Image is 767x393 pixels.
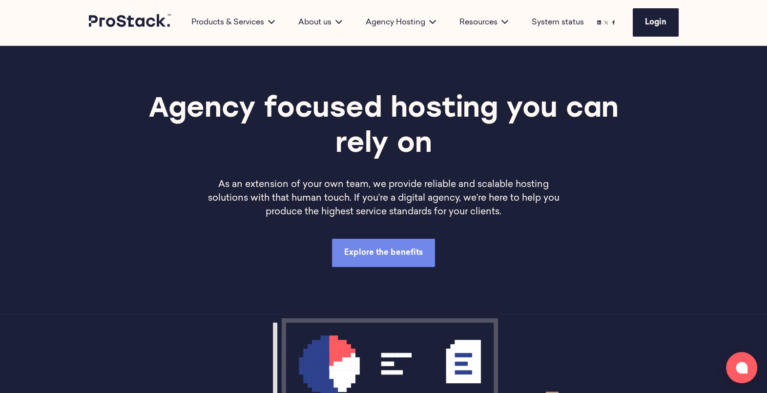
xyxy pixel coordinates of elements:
[726,352,757,383] button: Open chat window
[448,17,520,28] div: Resources
[207,178,560,219] p: As an extension of your own team, we provide reliable and scalable hosting solutions with that hu...
[180,17,287,28] div: Products & Services
[147,92,619,163] h1: Agency focused hosting you can rely on
[332,239,435,267] a: Explore the benefits
[633,8,679,37] a: Login
[532,17,584,28] a: System status
[89,14,172,31] a: Prostack logo
[287,17,354,28] div: About us
[344,249,423,257] span: Explore the benefits
[354,17,448,28] div: Agency Hosting
[645,19,666,26] span: Login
